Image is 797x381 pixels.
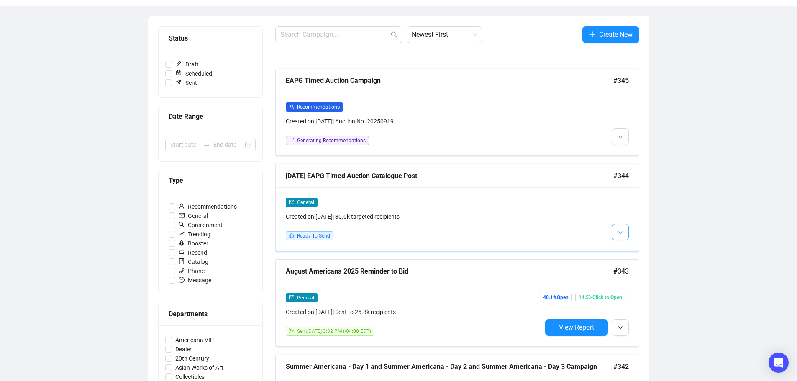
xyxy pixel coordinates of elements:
[289,233,294,238] span: like
[618,325,623,330] span: down
[280,30,389,40] input: Search Campaign...
[179,268,185,274] span: phone
[540,293,572,302] span: 40.1% Open
[175,239,212,248] span: Booster
[559,323,594,331] span: View Report
[203,141,210,148] span: to
[613,361,629,372] span: #342
[172,354,213,363] span: 20th Century
[769,353,789,373] div: Open Intercom Messenger
[169,111,252,122] div: Date Range
[545,319,608,336] button: View Report
[172,345,195,354] span: Dealer
[613,171,629,181] span: #344
[297,199,314,205] span: General
[286,171,613,181] div: [DATE] EAPG Timed Auction Catalogue Post
[175,211,211,220] span: General
[575,293,625,302] span: 14.5% Click to Open
[169,309,252,319] div: Departments
[618,135,623,140] span: down
[169,175,252,186] div: Type
[289,138,294,143] span: loading
[297,328,371,334] span: Sent [DATE] 3:32 PM (-04:00 EDT)
[203,141,210,148] span: swap-right
[175,230,214,239] span: Trending
[172,78,200,87] span: Sent
[179,212,185,218] span: mail
[286,361,613,372] div: Summer Americana - Day 1 and Summer Americana - Day 2 and Summer Americana - Day 3 Campaign
[175,276,215,285] span: Message
[179,258,185,264] span: book
[589,31,596,38] span: plus
[175,248,210,257] span: Resend
[169,33,252,43] div: Status
[213,140,243,149] input: End date
[582,26,639,43] button: Create New
[179,231,185,237] span: rise
[613,266,629,276] span: #343
[613,75,629,86] span: #345
[175,220,226,230] span: Consignment
[179,222,185,228] span: search
[172,335,217,345] span: Americana VIP
[179,249,185,255] span: retweet
[275,164,639,251] a: [DATE] EAPG Timed Auction Catalogue Post#344mailGeneralCreated on [DATE]| 30.0k targeted recipien...
[172,363,227,372] span: Asian Works of Art
[599,29,633,40] span: Create New
[175,202,240,211] span: Recommendations
[391,31,397,38] span: search
[172,69,215,78] span: Scheduled
[297,138,366,143] span: Generating Recommendations
[289,104,294,109] span: user
[179,203,185,209] span: user
[289,295,294,300] span: mail
[289,328,294,333] span: send
[179,277,185,283] span: message
[286,75,613,86] div: EAPG Timed Auction Campaign
[275,69,639,156] a: EAPG Timed Auction Campaign#345userRecommendationsCreated on [DATE]| Auction No. 20250919loadingG...
[286,266,613,276] div: August Americana 2025 Reminder to Bid
[297,233,330,239] span: Ready To Send
[172,60,202,69] span: Draft
[179,240,185,246] span: rocket
[175,257,212,266] span: Catalog
[297,104,340,110] span: Recommendations
[275,259,639,346] a: August Americana 2025 Reminder to Bid#343mailGeneralCreated on [DATE]| Sent to 25.8k recipientsse...
[286,212,542,221] div: Created on [DATE] | 30.0k targeted recipients
[286,117,542,126] div: Created on [DATE] | Auction No. 20250919
[175,266,208,276] span: Phone
[289,199,294,205] span: mail
[286,307,542,317] div: Created on [DATE] | Sent to 25.8k recipients
[170,140,200,149] input: Start date
[297,295,314,301] span: General
[412,27,477,43] span: Newest First
[618,230,623,235] span: down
